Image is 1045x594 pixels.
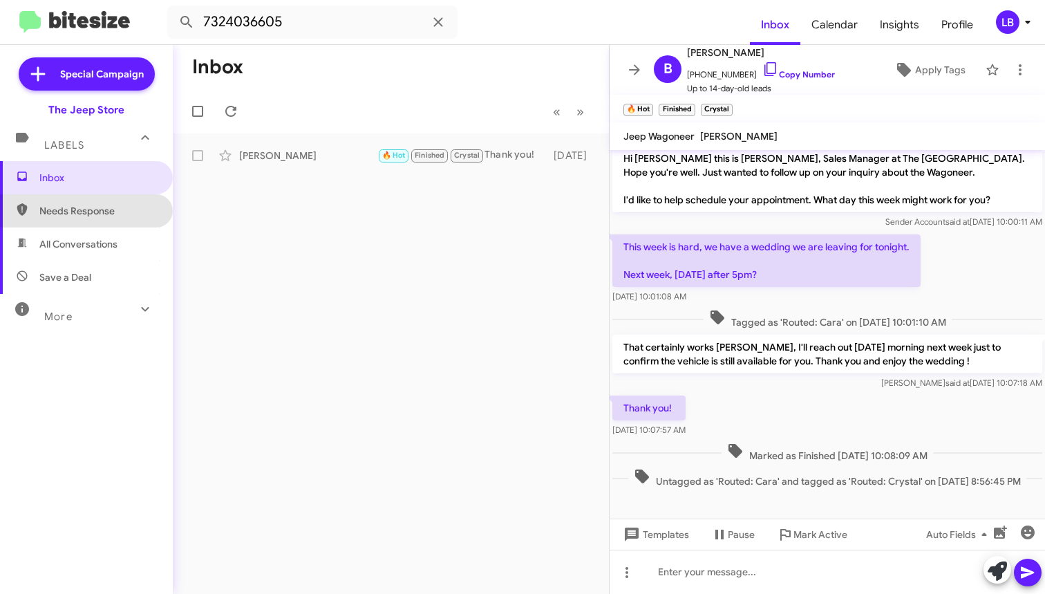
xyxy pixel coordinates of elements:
div: [DATE] [554,149,598,163]
div: LB [996,10,1019,34]
span: More [44,310,73,323]
span: » [576,103,584,120]
button: Next [568,98,592,126]
small: Crystal [701,104,733,116]
span: Auto Fields [926,522,992,547]
input: Search [167,6,458,39]
small: 🔥 Hot [623,104,653,116]
p: Thank you! [612,396,686,420]
p: This week is hard, we have a wedding we are leaving for tonight. Next week, [DATE] after 5pm? [612,234,921,287]
button: Auto Fields [915,522,1004,547]
span: Inbox [39,171,157,185]
a: Calendar [800,5,869,45]
span: [PERSON_NAME] [687,44,835,61]
span: Mark Active [793,522,847,547]
span: Jeep Wagoneer [623,130,695,142]
p: That certainly works [PERSON_NAME], I'll reach out [DATE] morning next week just to confirm the v... [612,335,1042,373]
span: [PERSON_NAME] [DATE] 10:07:18 AM [881,378,1042,388]
nav: Page navigation example [545,98,592,126]
span: Labels [44,139,84,151]
a: Special Campaign [19,57,155,91]
span: All Conversations [39,237,117,251]
span: Pause [728,522,755,547]
button: Pause [700,522,766,547]
span: Templates [621,522,689,547]
button: Previous [545,98,569,126]
span: Untagged as 'Routed: Cara' and tagged as 'Routed: Crystal' on [DATE] 8:56:45 PM [628,468,1026,488]
button: Mark Active [766,522,858,547]
button: Templates [610,522,700,547]
span: [DATE] 10:01:08 AM [612,291,686,301]
div: [PERSON_NAME] [239,149,377,163]
h1: Inbox [192,56,243,78]
div: The Jeep Store [48,103,124,117]
span: Tagged as 'Routed: Cara' on [DATE] 10:01:10 AM [704,309,952,329]
span: said at [945,378,970,388]
span: Apply Tags [915,57,966,82]
span: [DATE] 10:07:57 AM [612,425,686,435]
span: said at [945,216,970,227]
a: Insights [869,5,930,45]
span: B [663,58,672,80]
span: Needs Response [39,204,157,218]
span: Up to 14-day-old leads [687,82,835,95]
span: Finished [415,151,445,160]
p: Hi [PERSON_NAME] this is [PERSON_NAME], Sales Manager at The [GEOGRAPHIC_DATA]. Hope you're well.... [612,146,1042,212]
a: Copy Number [762,69,835,80]
button: Apply Tags [880,57,979,82]
small: Finished [659,104,695,116]
a: Profile [930,5,984,45]
span: Special Campaign [60,67,144,81]
span: Marked as Finished [DATE] 10:08:09 AM [722,443,933,463]
span: [PERSON_NAME] [700,130,778,142]
span: [PHONE_NUMBER] [687,61,835,82]
span: Crystal [454,151,480,160]
a: Inbox [750,5,800,45]
span: « [553,103,561,120]
span: Sender Account [DATE] 10:00:11 AM [885,216,1042,227]
div: Thank you! [377,147,554,163]
span: Save a Deal [39,270,91,284]
span: 🔥 Hot [382,151,406,160]
button: LB [984,10,1030,34]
